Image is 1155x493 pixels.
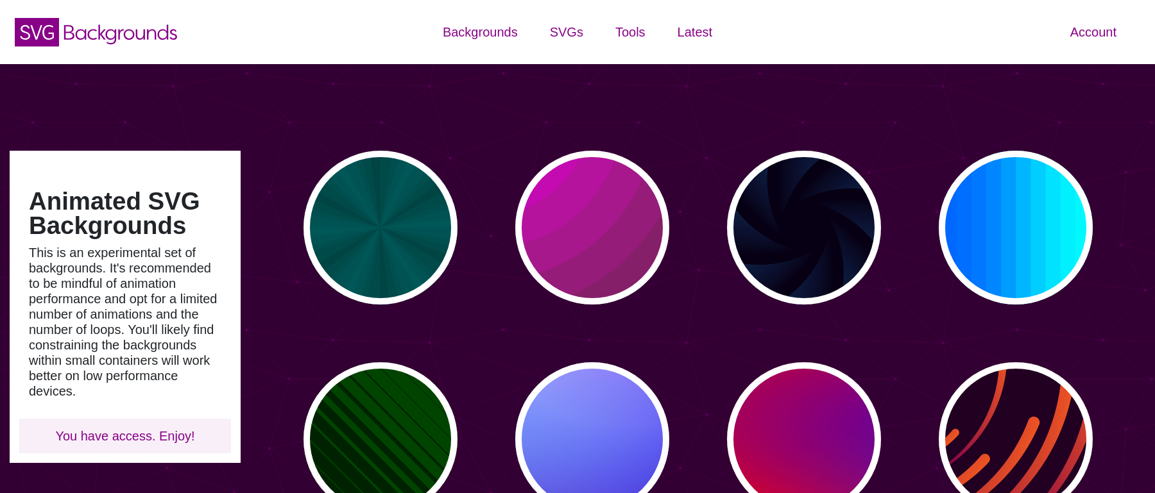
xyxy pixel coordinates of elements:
[29,245,221,399] p: This is an experimental set of backgrounds. It's recommended to be mindful of animation performan...
[29,189,221,238] h1: Animated SVG Backgrounds
[427,13,534,51] a: Backgrounds
[727,151,881,305] button: aperture style background animated to open
[29,428,221,444] p: You have access. Enjoy!
[662,13,728,51] a: Latest
[304,151,458,305] button: green rave light effect animated background
[515,151,669,305] button: pink circles in circles pulsating background
[1054,13,1133,51] a: Account
[599,13,662,51] a: Tools
[534,13,599,51] a: SVGs
[939,151,1093,305] button: blue colors that transform in a fanning motion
